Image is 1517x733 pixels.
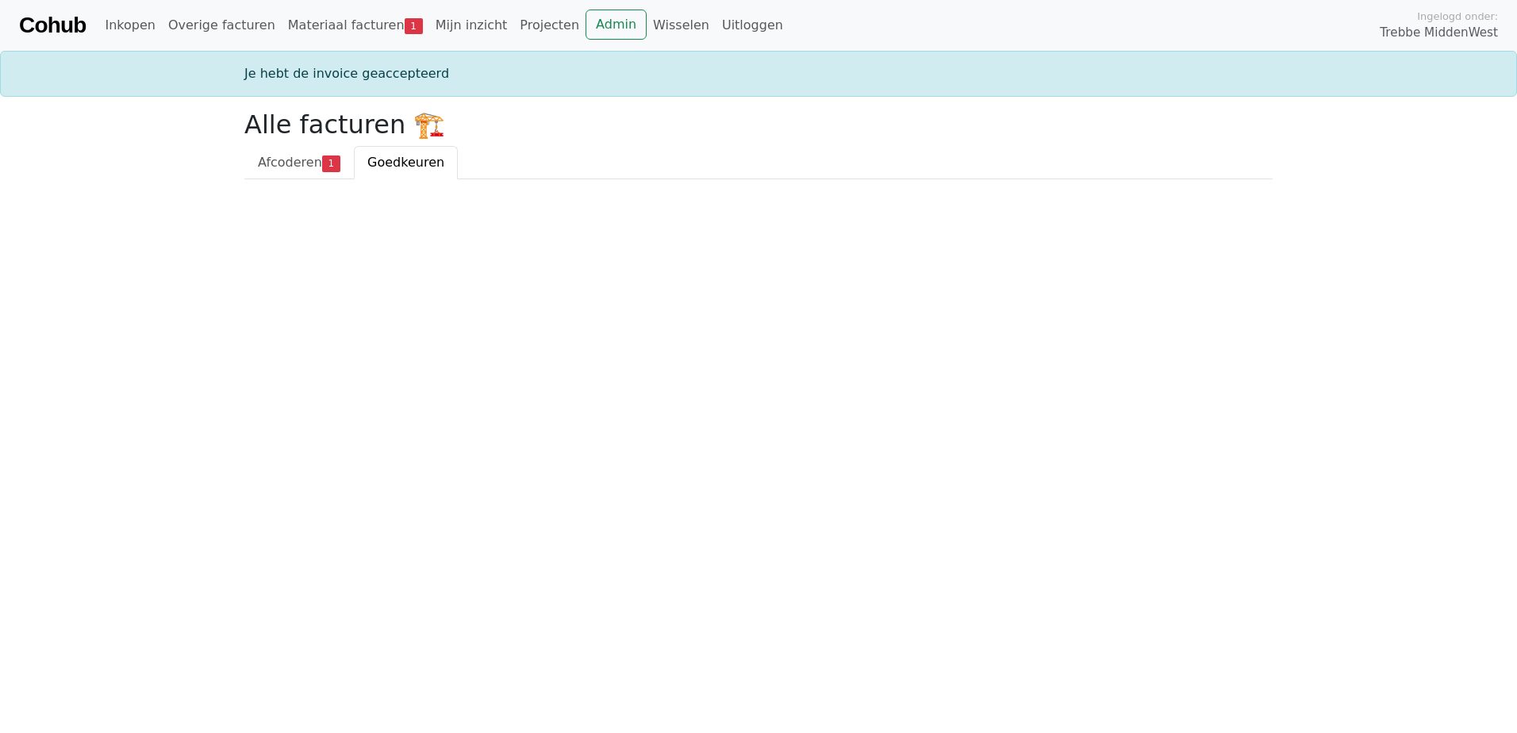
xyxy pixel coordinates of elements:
[405,18,423,34] span: 1
[513,10,586,41] a: Projecten
[647,10,716,41] a: Wisselen
[244,146,354,179] a: Afcoderen1
[162,10,282,41] a: Overige facturen
[367,155,444,170] span: Goedkeuren
[258,155,322,170] span: Afcoderen
[354,146,458,179] a: Goedkeuren
[282,10,429,41] a: Materiaal facturen1
[586,10,647,40] a: Admin
[244,109,1273,140] h2: Alle facturen 🏗️
[322,155,340,171] span: 1
[19,6,86,44] a: Cohub
[235,64,1282,83] div: Je hebt de invoice geaccepteerd
[1380,24,1498,42] span: Trebbe MiddenWest
[429,10,514,41] a: Mijn inzicht
[1417,9,1498,24] span: Ingelogd onder:
[716,10,789,41] a: Uitloggen
[98,10,161,41] a: Inkopen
